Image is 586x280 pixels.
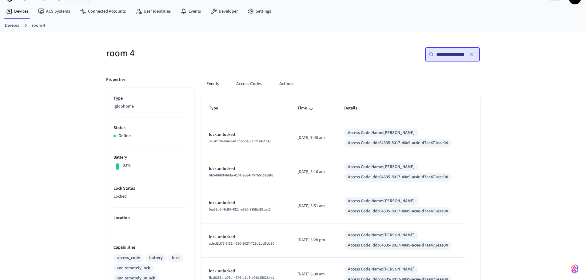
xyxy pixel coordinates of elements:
span: aded8d77-5f31-4790-9037-726d2bd5dc80 [209,241,274,246]
a: Devices [5,22,19,29]
img: SeamLogoGradient.69752ec5.svg [571,264,579,274]
div: Access Code: ddc64335-8017-40a9-ac4e-d7ae471eae04 [348,208,448,215]
div: Access Code: ddc64335-8017-40a9-ac4e-d7ae471eae04 [348,174,448,180]
a: Connected Accounts [75,6,131,17]
p: lock.unlocked [209,132,283,138]
p: Type [114,95,187,102]
div: ant example [201,77,480,91]
p: [DATE] 7:40 am [297,135,329,141]
h5: room 4 [106,47,289,60]
div: Access Code Name: [PERSON_NAME] [348,232,415,239]
div: lock [172,255,180,261]
div: battery [149,255,163,261]
button: Access Codes [231,77,267,91]
p: Capabilities [114,244,187,251]
p: [DATE] 6:38 am [297,271,329,278]
div: Access Code Name: [PERSON_NAME] [348,266,415,273]
div: Access Code Name: [PERSON_NAME] [348,198,415,204]
p: Lock Status [114,185,187,192]
div: Access Code: ddc64335-8017-40a9-ac4e-d7ae471eae04 [348,242,448,249]
button: Actions [274,77,298,91]
a: Developer [206,6,243,17]
span: fea53b6f-6d8f-432c-a320-8358af91baf2 [209,207,271,212]
p: Location [114,215,187,221]
p: lock.unlocked [209,200,283,206]
p: lock.unlocked [209,234,283,240]
p: Locked [114,193,187,200]
a: room 4 [32,22,45,29]
a: Settings [243,6,276,17]
p: Battery [114,154,187,161]
span: bb54f6b9-84da-4101-a884-757b5c6388f6 [209,173,273,178]
a: Events [176,6,206,17]
div: Access Code Name: [PERSON_NAME] [348,130,415,136]
p: [DATE] 3:28 pm [297,237,329,243]
div: can remotely lock [117,265,150,271]
div: Access Code: ddc64335-8017-40a9-ac4e-d7ae471eae04 [348,140,448,146]
span: Time [297,104,315,113]
p: [DATE] 3:51 am [297,203,329,209]
a: ACS Systems [33,6,75,17]
p: — [114,223,187,229]
span: Details [344,104,365,113]
p: Igloohome [114,103,187,110]
p: lock.unlocked [209,268,283,274]
span: 3284f596-8ae9-416f-95ce-83127a48fb43 [209,139,271,144]
div: access_code [117,255,140,261]
p: Online [118,133,131,139]
p: Status [114,125,187,131]
a: Devices [1,6,33,17]
span: Type [209,104,226,113]
button: Events [201,77,224,91]
p: Properties [106,77,126,83]
div: Access Code Name: [PERSON_NAME] [348,164,415,170]
p: 83% [123,162,131,169]
p: lock.unlocked [209,166,283,172]
a: User Identities [131,6,176,17]
p: [DATE] 5:16 am [297,169,329,175]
